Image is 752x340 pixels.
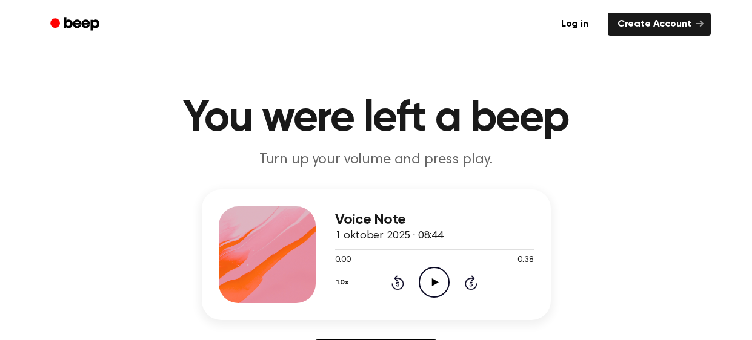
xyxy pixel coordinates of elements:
[66,97,687,140] h1: You were left a beep
[517,254,533,267] span: 0:38
[335,230,444,241] span: 1 oktober 2025 · 08:44
[608,13,711,36] a: Create Account
[144,150,609,170] p: Turn up your volume and press play.
[335,272,353,293] button: 1.0x
[335,254,351,267] span: 0:00
[42,13,110,36] a: Beep
[335,212,534,228] h3: Voice Note
[549,10,601,38] a: Log in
